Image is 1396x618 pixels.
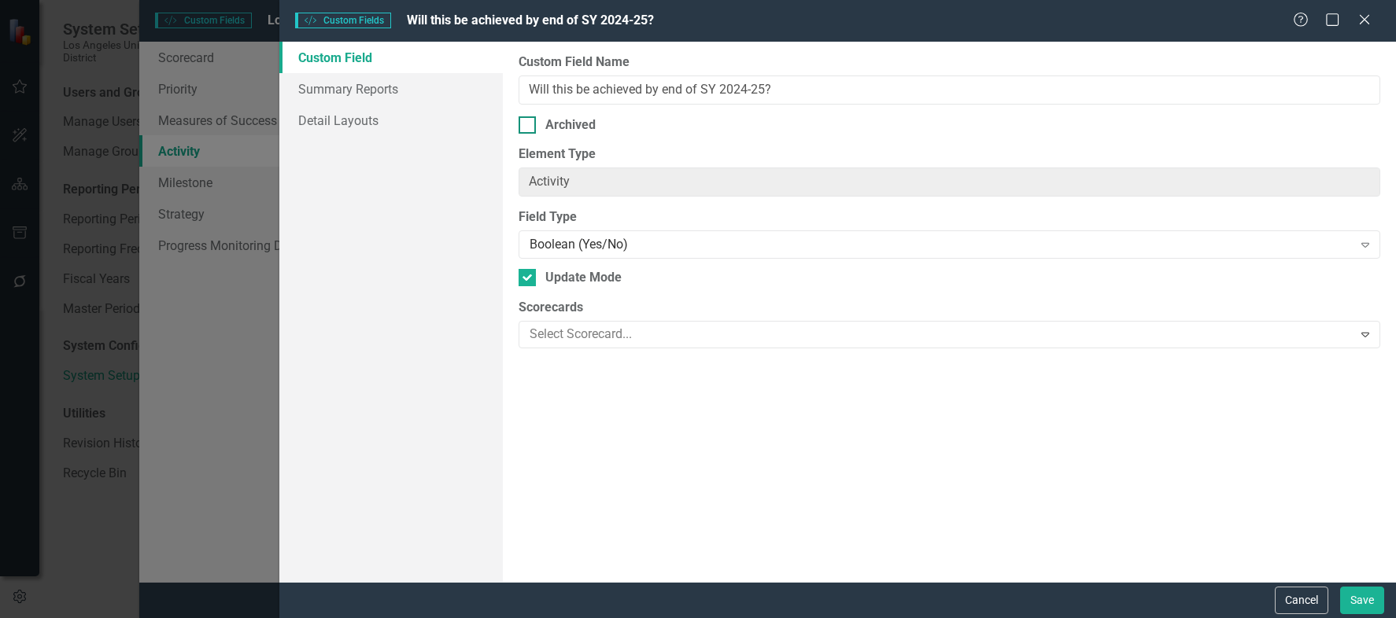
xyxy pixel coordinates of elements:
a: Custom Field [279,42,503,73]
button: Cancel [1275,587,1328,614]
label: Scorecards [519,299,1380,317]
div: Archived [545,116,596,134]
div: Boolean (Yes/No) [530,236,1353,254]
label: Element Type [519,145,1380,164]
span: Custom Fields [295,13,391,28]
input: Custom Field Name [519,75,1380,105]
label: Custom Field Name [519,53,1380,72]
a: Detail Layouts [279,105,503,136]
button: Save [1340,587,1384,614]
span: Will this be achieved by end of SY 2024-25? [407,13,654,28]
label: Field Type [519,208,1380,226]
a: Summary Reports [279,73,503,105]
div: Update Mode [545,269,622,287]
